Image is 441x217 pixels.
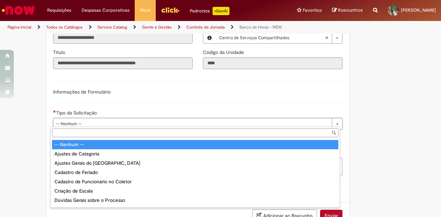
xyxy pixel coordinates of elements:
[52,177,338,186] div: Cadastro de Funcionário no Coletor
[52,196,338,205] div: Dúvidas Gerais sobre o Processo
[52,168,338,177] div: Cadastro de Feriado
[51,139,340,207] ul: Tipo da Solicitação
[52,149,338,159] div: Ajustes de Categoria
[52,205,338,214] div: Ponto Web/Mobile
[52,159,338,168] div: Ajustes Gerais do [GEOGRAPHIC_DATA]
[52,186,338,196] div: Criação de Escala
[52,140,338,149] div: -- Nenhum --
